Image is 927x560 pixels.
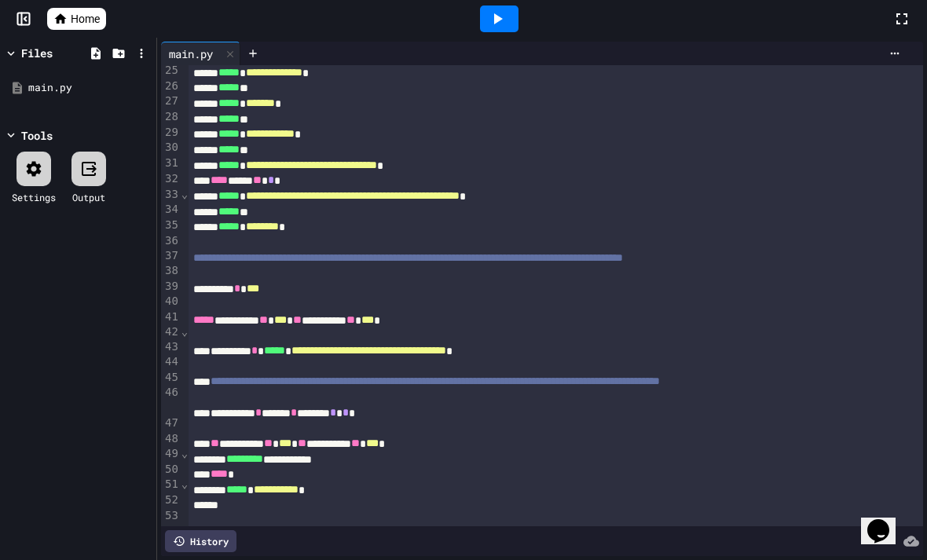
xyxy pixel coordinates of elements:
span: Fold line [181,188,189,200]
span: Fold line [181,325,189,338]
div: 46 [161,385,181,415]
span: Home [71,11,100,27]
div: 35 [161,218,181,233]
div: 31 [161,156,181,171]
div: 48 [161,431,181,446]
div: 28 [161,109,181,125]
div: History [165,530,236,552]
div: Settings [12,190,56,204]
div: 41 [161,309,181,324]
div: 49 [161,446,181,462]
div: 39 [161,279,181,294]
div: main.py [161,42,240,65]
div: 40 [161,294,181,309]
div: 51 [161,477,181,492]
div: 53 [161,508,181,523]
div: Output [72,190,105,204]
div: 37 [161,248,181,263]
div: 44 [161,354,181,370]
span: Fold line [181,478,189,490]
div: main.py [161,46,221,62]
div: Tools [21,127,53,144]
div: 43 [161,339,181,354]
div: main.py [28,80,151,96]
div: 25 [161,63,181,79]
a: Home [47,8,106,30]
div: 30 [161,140,181,156]
iframe: chat widget [861,497,911,544]
div: 45 [161,370,181,385]
div: 29 [161,125,181,141]
div: 42 [161,324,181,340]
span: Fold line [181,447,189,459]
div: 52 [161,492,181,508]
div: 36 [161,233,181,249]
div: 47 [161,415,181,431]
div: 27 [161,93,181,109]
div: 32 [161,171,181,187]
div: 50 [161,462,181,478]
div: 33 [161,187,181,203]
div: Files [21,45,53,61]
div: 26 [161,79,181,94]
div: 38 [161,263,181,279]
div: 34 [161,202,181,218]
